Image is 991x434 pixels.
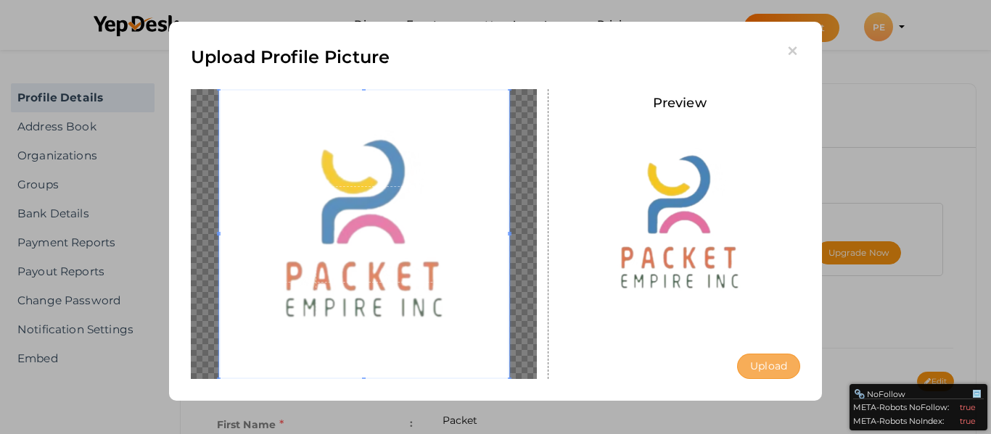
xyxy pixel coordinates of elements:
[960,415,976,427] div: true
[960,401,976,413] div: true
[191,43,390,71] label: Upload Profile Picture
[854,388,971,400] div: NoFollow
[571,117,789,335] img: +bMVlMAAAABklEQVQDAL2z6GxMwen3AAAAAElFTkSuQmCC
[853,399,984,413] div: META-Robots NoFollow:
[737,354,800,379] button: Upload
[971,388,983,400] div: Minimize
[853,413,984,427] div: META-Robots NoIndex:
[653,93,707,114] label: Preview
